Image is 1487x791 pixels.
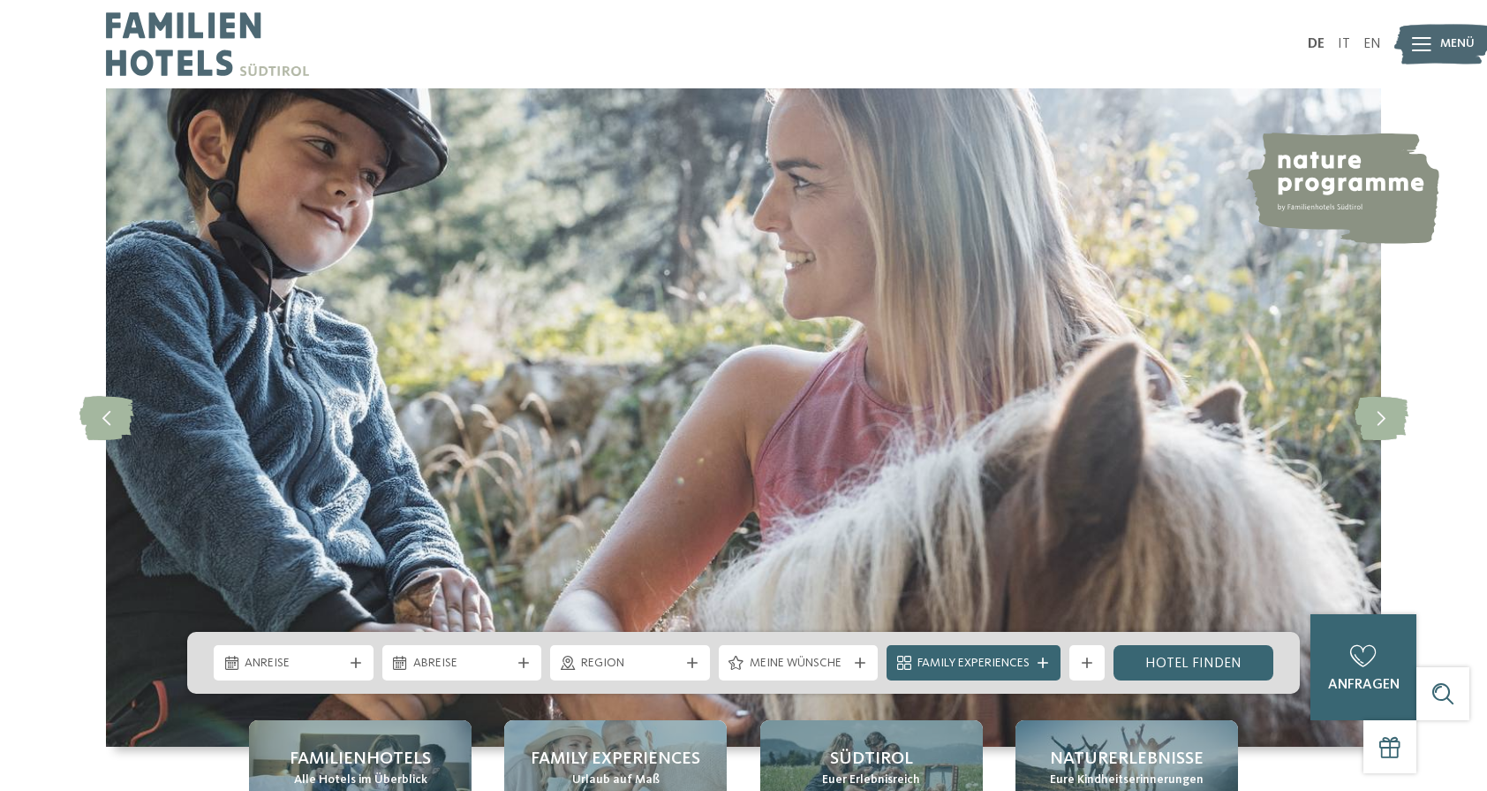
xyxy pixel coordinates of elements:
[1328,678,1400,692] span: anfragen
[830,747,913,772] span: Südtirol
[1363,37,1381,51] a: EN
[581,655,679,673] span: Region
[750,655,848,673] span: Meine Wünsche
[1440,35,1475,53] span: Menü
[294,772,427,789] span: Alle Hotels im Überblick
[106,88,1381,747] img: Familienhotels Südtirol: The happy family places
[1310,614,1416,720] a: anfragen
[413,655,511,673] span: Abreise
[822,772,920,789] span: Euer Erlebnisreich
[1050,747,1204,772] span: Naturerlebnisse
[1308,37,1325,51] a: DE
[1245,133,1439,244] img: nature programme by Familienhotels Südtirol
[531,747,700,772] span: Family Experiences
[1113,645,1273,681] a: Hotel finden
[572,772,660,789] span: Urlaub auf Maß
[1050,772,1204,789] span: Eure Kindheitserinnerungen
[917,655,1030,673] span: Family Experiences
[1338,37,1350,51] a: IT
[290,747,431,772] span: Familienhotels
[245,655,343,673] span: Anreise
